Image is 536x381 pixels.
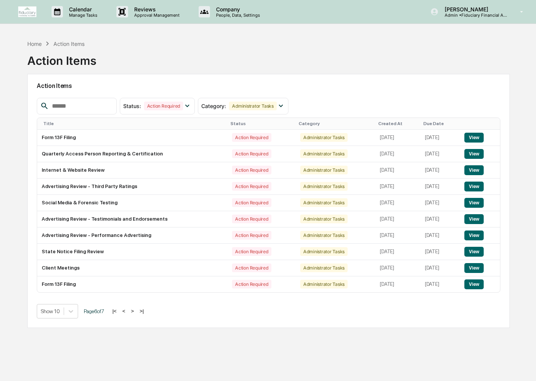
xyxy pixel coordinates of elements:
td: [DATE] [420,244,460,260]
div: Action Required [232,231,271,240]
button: View [464,133,484,143]
p: [PERSON_NAME] [439,6,509,13]
a: View [464,167,484,173]
a: View [464,265,484,271]
td: Social Media & Forensic Testing [37,195,227,211]
td: Form 13F Filing [37,276,227,292]
div: Action Required [232,247,271,256]
div: Action Items [53,41,85,47]
div: Action Required [232,215,271,223]
td: [DATE] [375,146,420,162]
a: View [464,281,484,287]
span: Page 6 of 7 [84,308,104,314]
div: Action Required [144,102,183,110]
td: Quarterly Access Person Reporting & Certification [37,146,227,162]
div: Action Required [232,198,271,207]
div: Home [27,41,42,47]
a: View [464,232,484,238]
td: Internet & Website Review [37,162,227,179]
p: Approval Management [128,13,183,18]
p: Reviews [128,6,183,13]
td: [DATE] [375,260,420,276]
button: View [464,165,484,175]
td: [DATE] [375,211,420,227]
td: [DATE] [420,130,460,146]
div: Title [43,121,224,126]
button: >| [137,308,146,314]
div: Action Items [27,48,96,67]
td: [DATE] [420,162,460,179]
div: Administrator Tasks [300,280,348,288]
td: [DATE] [375,195,420,211]
button: < [120,308,128,314]
td: State Notice Filing Review [37,244,227,260]
div: Category [299,121,373,126]
p: Admin • Fiduciary Financial Advisors [439,13,509,18]
div: Administrator Tasks [300,215,348,223]
div: Status [230,121,293,126]
td: Form 13F Filing [37,130,227,146]
div: Administrator Tasks [300,198,348,207]
div: Administrator Tasks [229,102,276,110]
div: Due Date [423,121,457,126]
div: Action Required [232,182,271,191]
a: View [464,200,484,205]
div: Administrator Tasks [300,182,348,191]
button: View [464,198,484,208]
button: View [464,149,484,159]
div: Action Required [232,133,271,142]
div: Created At [378,121,417,126]
td: [DATE] [375,276,420,292]
td: [DATE] [375,244,420,260]
a: View [464,183,484,189]
td: [DATE] [375,130,420,146]
td: [DATE] [375,179,420,195]
p: Company [210,6,264,13]
div: Action Required [232,263,271,272]
span: Category : [201,103,226,109]
div: Administrator Tasks [300,166,348,174]
button: View [464,214,484,224]
td: [DATE] [420,260,460,276]
button: View [464,230,484,240]
div: Administrator Tasks [300,247,348,256]
button: View [464,263,484,273]
div: Action Required [232,149,271,158]
a: View [464,216,484,222]
td: [DATE] [420,179,460,195]
div: Action Required [232,280,271,288]
a: View [464,135,484,140]
button: View [464,182,484,191]
p: Calendar [63,6,101,13]
td: [DATE] [420,227,460,244]
span: Status : [123,103,141,109]
td: [DATE] [375,227,420,244]
p: People, Data, Settings [210,13,264,18]
iframe: Open customer support [512,356,532,376]
div: Action Required [232,166,271,174]
div: Administrator Tasks [300,149,348,158]
div: Administrator Tasks [300,133,348,142]
td: Advertising Review - Performance Advertising [37,227,227,244]
a: View [464,151,484,157]
td: Advertising Review - Testimonials and Endorsements [37,211,227,227]
td: Advertising Review - Third Party Ratings [37,179,227,195]
td: [DATE] [420,146,460,162]
td: Client Meetings [37,260,227,276]
img: logo [18,6,36,17]
button: View [464,279,484,289]
div: Administrator Tasks [300,231,348,240]
p: Manage Tasks [63,13,101,18]
h2: Action Items [37,82,500,89]
button: View [464,247,484,257]
td: [DATE] [420,276,460,292]
button: |< [110,308,119,314]
td: [DATE] [375,162,420,179]
td: [DATE] [420,211,460,227]
div: Administrator Tasks [300,263,348,272]
td: [DATE] [420,195,460,211]
a: View [464,249,484,254]
button: > [129,308,136,314]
